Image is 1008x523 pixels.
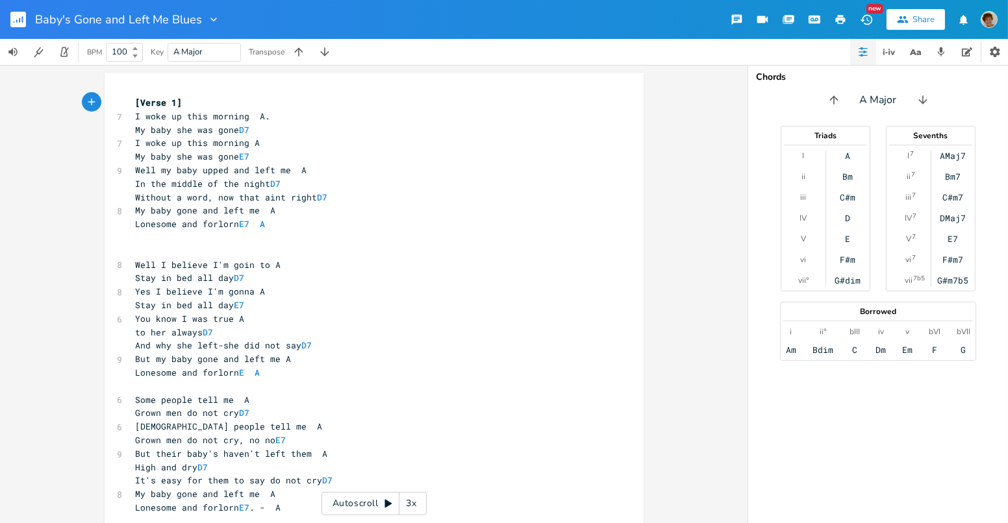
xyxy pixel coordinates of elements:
div: vi [800,254,806,265]
span: D7 [271,178,281,189]
div: DMaj7 [940,213,966,223]
div: D [845,213,850,223]
span: My baby she was gone [136,151,250,162]
div: Sevenths [887,132,975,140]
span: A Major [860,93,897,108]
span: E7 [240,151,250,162]
span: Lonesome and forlorn [136,367,260,378]
span: E7 [240,502,250,513]
span: Stay in bed all day [136,299,245,311]
span: Some people tell me A [136,394,250,406]
div: C#m [840,192,855,202]
span: A [255,367,260,378]
span: Lonesome and forlorn [136,218,266,230]
div: E7 [948,234,958,244]
span: A [260,218,266,230]
span: D7 [203,326,214,338]
div: G#m7b5 [937,275,968,286]
span: [Verse 1] [136,97,183,108]
div: Borrowed [781,308,976,315]
span: D7 [240,407,250,419]
div: G [961,345,966,355]
div: Dm [876,345,886,355]
button: New [853,8,879,31]
span: You know I was true A [136,313,245,324]
div: I [802,151,804,161]
span: Baby's Gone and Left Me Blues [35,14,202,25]
span: E7 [276,434,286,446]
span: But their baby's haven't left them A [136,448,328,459]
span: But my baby gone and left me A [136,353,292,365]
span: Lonesome and forlorn . - A [136,502,281,513]
div: F#m7 [942,254,963,265]
div: IV [800,213,807,223]
div: bIII [850,326,860,337]
div: Bm7 [945,171,961,182]
div: F#m [840,254,855,265]
span: Yes I believe I'm gonna A [136,286,266,297]
div: ii [801,171,805,182]
span: A Major [173,46,203,58]
span: My baby gone and left me A [136,488,276,500]
span: My baby gone and left me A [136,204,276,216]
div: i [790,326,792,337]
span: In the middle of the night [136,178,281,189]
div: A [845,151,850,161]
div: IV [905,213,912,223]
span: Well I believe I'm goin to A [136,259,281,271]
span: D7 [323,474,333,486]
button: Share [887,9,945,30]
div: ii° [820,326,826,337]
sup: 7 [910,149,914,159]
div: I [907,151,909,161]
span: E7 [234,299,245,311]
span: Stay in bed all day [136,272,245,284]
span: My baby she was gone [136,124,250,136]
span: E [240,367,245,378]
div: vii [905,275,913,286]
sup: 7 [912,252,916,263]
div: v [905,326,909,337]
span: to her always [136,326,214,338]
img: scohenmusic [981,11,998,28]
div: G#dim [835,275,861,286]
div: Share [913,14,935,25]
span: I woke up this morning A. [136,110,271,122]
div: bVI [929,326,940,337]
div: Em [902,345,913,355]
div: bVII [957,326,970,337]
div: vii° [798,275,809,286]
span: Grown men do not cry [136,407,250,419]
span: D7 [302,339,312,351]
span: [DEMOGRAPHIC_DATA] people tell me A [136,420,323,432]
sup: 7 [911,169,915,180]
div: Autoscroll [321,492,427,515]
span: Grown men do not cry, no no [136,434,286,446]
div: iii [905,192,911,202]
div: C#m7 [942,192,963,202]
span: And why she left-she did not say [136,339,312,351]
div: iii [800,192,806,202]
span: D7 [234,272,245,284]
div: V [801,234,806,244]
div: iv [878,326,884,337]
span: D7 [318,191,328,203]
div: vi [905,254,911,265]
div: ii [907,171,911,182]
div: Chords [756,73,1000,82]
div: BPM [87,49,102,56]
span: It's easy for them to say do not cry [136,474,333,486]
span: E7 [240,218,250,230]
span: I woke up this morning A [136,137,260,149]
span: Well my baby upped and left me A [136,164,307,176]
div: F [932,345,937,355]
div: Transpose [249,48,284,56]
div: E [845,234,850,244]
span: D7 [240,124,250,136]
div: AMaj7 [940,151,966,161]
div: Am [786,345,796,355]
div: Key [151,48,164,56]
div: 3x [399,492,423,515]
div: Bdim [813,345,833,355]
div: Bm [842,171,853,182]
